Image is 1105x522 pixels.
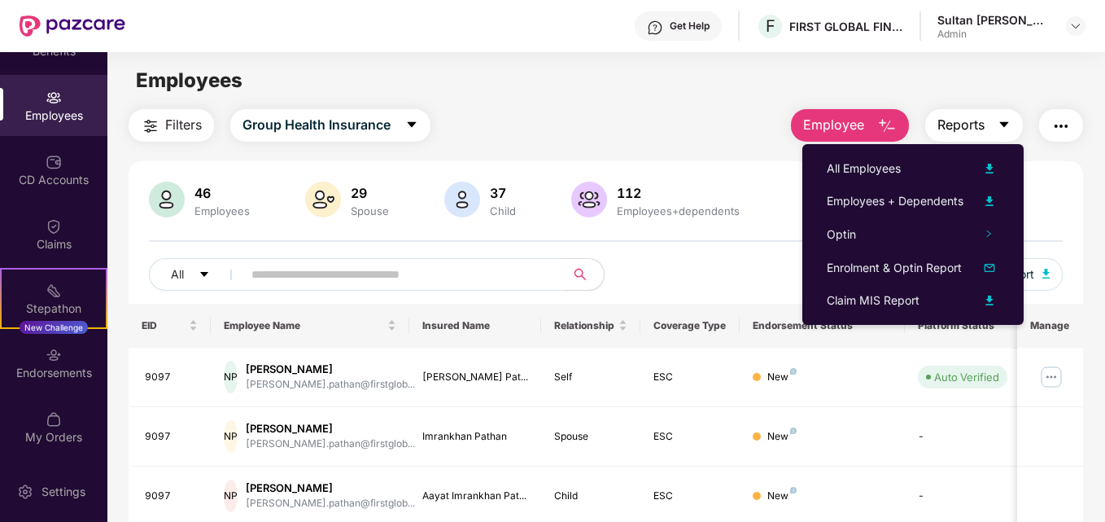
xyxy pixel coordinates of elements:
img: manageButton [1038,364,1064,390]
img: svg+xml;base64,PHN2ZyBpZD0iSGVscC0zMngzMiIgeG1sbnM9Imh0dHA6Ly93d3cudzMub3JnLzIwMDAvc3ZnIiB3aWR0aD... [647,20,663,36]
div: [PERSON_NAME].pathan@firstglob... [246,496,415,511]
div: 46 [191,185,253,201]
span: Group Health Insurance [242,115,391,135]
div: ESC [653,370,727,385]
div: Employees+dependents [614,204,743,217]
span: Filters [165,115,202,135]
div: [PERSON_NAME] [246,362,415,377]
div: Employees + Dependents [827,192,963,210]
span: right [985,230,993,238]
div: New [767,370,797,385]
button: Reportscaret-down [925,109,1023,142]
span: Employee Name [224,319,384,332]
div: [PERSON_NAME] [246,421,415,436]
div: NP [224,361,238,393]
div: 9097 [145,429,199,445]
div: 112 [614,185,743,201]
th: EID [129,304,212,348]
td: - [905,407,1020,467]
img: svg+xml;base64,PHN2ZyB4bWxucz0iaHR0cDovL3d3dy53My5vcmcvMjAwMC9zdmciIHhtbG5zOnhsaW5rPSJodHRwOi8vd3... [980,258,999,278]
img: svg+xml;base64,PHN2ZyBpZD0iRHJvcGRvd24tMzJ4MzIiIHhtbG5zPSJodHRwOi8vd3d3LnczLm9yZy8yMDAwL3N2ZyIgd2... [1069,20,1082,33]
span: caret-down [405,118,418,133]
img: svg+xml;base64,PHN2ZyB4bWxucz0iaHR0cDovL3d3dy53My5vcmcvMjAwMC9zdmciIHdpZHRoPSI4IiBoZWlnaHQ9IjgiIH... [790,487,797,493]
button: Allcaret-down [149,258,248,291]
div: Child [487,204,519,217]
img: svg+xml;base64,PHN2ZyBpZD0iQ2xhaW0iIHhtbG5zPSJodHRwOi8vd3d3LnczLm9yZy8yMDAwL3N2ZyIgd2lkdGg9IjIwIi... [46,218,62,235]
div: Spouse [347,204,392,217]
div: Spouse [554,429,627,445]
th: Manage [1017,304,1083,348]
div: NP [224,480,238,512]
div: Self [554,370,627,385]
img: svg+xml;base64,PHN2ZyB4bWxucz0iaHR0cDovL3d3dy53My5vcmcvMjAwMC9zdmciIHhtbG5zOnhsaW5rPSJodHRwOi8vd3... [1042,269,1050,279]
div: [PERSON_NAME] [246,480,415,496]
div: New [767,429,797,445]
div: Stepathon [2,300,106,317]
img: svg+xml;base64,PHN2ZyB4bWxucz0iaHR0cDovL3d3dy53My5vcmcvMjAwMC9zdmciIHdpZHRoPSIyNCIgaGVpZ2h0PSIyNC... [141,116,160,136]
img: svg+xml;base64,PHN2ZyBpZD0iRW5kb3JzZW1lbnRzIiB4bWxucz0iaHR0cDovL3d3dy53My5vcmcvMjAwMC9zdmciIHdpZH... [46,347,62,363]
div: 9097 [145,370,199,385]
img: svg+xml;base64,PHN2ZyB4bWxucz0iaHR0cDovL3d3dy53My5vcmcvMjAwMC9zdmciIHhtbG5zOnhsaW5rPSJodHRwOi8vd3... [571,182,607,217]
button: Filters [129,109,214,142]
div: [PERSON_NAME].pathan@firstglob... [246,436,415,452]
button: Employee [791,109,909,142]
button: search [564,258,605,291]
img: New Pazcare Logo [20,15,125,37]
img: svg+xml;base64,PHN2ZyBpZD0iTXlfT3JkZXJzIiBkYXRhLW5hbWU9Ik15IE9yZGVycyIgeG1sbnM9Imh0dHA6Ly93d3cudz... [46,411,62,428]
div: Get Help [670,20,710,33]
th: Relationship [541,304,640,348]
div: Admin [937,28,1051,41]
img: svg+xml;base64,PHN2ZyBpZD0iQ0RfQWNjb3VudHMiIGRhdGEtbmFtZT0iQ0QgQWNjb3VudHMiIHhtbG5zPSJodHRwOi8vd3... [46,154,62,170]
span: Employees [136,68,242,92]
img: svg+xml;base64,PHN2ZyB4bWxucz0iaHR0cDovL3d3dy53My5vcmcvMjAwMC9zdmciIHhtbG5zOnhsaW5rPSJodHRwOi8vd3... [444,182,480,217]
div: Imrankhan Pathan [422,429,529,445]
div: NP [224,420,238,453]
div: Claim MIS Report [827,292,919,309]
img: svg+xml;base64,PHN2ZyBpZD0iU2V0dGluZy0yMHgyMCIgeG1sbnM9Imh0dHA6Ly93d3cudzMub3JnLzIwMDAvc3ZnIiB3aW... [17,484,33,500]
span: search [564,268,596,281]
th: Coverage Type [640,304,740,348]
span: caret-down [199,269,210,282]
div: New [767,489,797,504]
span: Optin [827,227,856,241]
img: svg+xml;base64,PHN2ZyB4bWxucz0iaHR0cDovL3d3dy53My5vcmcvMjAwMC9zdmciIHdpZHRoPSIyMSIgaGVpZ2h0PSIyMC... [46,283,62,299]
img: svg+xml;base64,PHN2ZyBpZD0iRW1wbG95ZWVzIiB4bWxucz0iaHR0cDovL3d3dy53My5vcmcvMjAwMC9zdmciIHdpZHRoPS... [46,90,62,106]
span: caret-down [998,118,1011,133]
img: svg+xml;base64,PHN2ZyB4bWxucz0iaHR0cDovL3d3dy53My5vcmcvMjAwMC9zdmciIHhtbG5zOnhsaW5rPSJodHRwOi8vd3... [980,291,999,310]
th: Employee Name [211,304,409,348]
div: [PERSON_NAME].pathan@firstglob... [246,377,415,393]
div: Child [554,489,627,504]
div: ESC [653,489,727,504]
img: svg+xml;base64,PHN2ZyB4bWxucz0iaHR0cDovL3d3dy53My5vcmcvMjAwMC9zdmciIHhtbG5zOnhsaW5rPSJodHRwOi8vd3... [149,182,185,217]
div: FIRST GLOBAL FINANCE PVT. LTD. [789,19,903,34]
div: Enrolment & Optin Report [827,259,962,277]
span: Relationship [554,319,615,332]
img: svg+xml;base64,PHN2ZyB4bWxucz0iaHR0cDovL3d3dy53My5vcmcvMjAwMC9zdmciIHdpZHRoPSIyNCIgaGVpZ2h0PSIyNC... [1051,116,1071,136]
div: 29 [347,185,392,201]
div: ESC [653,429,727,445]
div: Settings [37,484,90,500]
div: 9097 [145,489,199,504]
div: 37 [487,185,519,201]
span: All [171,265,184,283]
img: svg+xml;base64,PHN2ZyB4bWxucz0iaHR0cDovL3d3dy53My5vcmcvMjAwMC9zdmciIHhtbG5zOnhsaW5rPSJodHRwOi8vd3... [980,159,999,178]
div: [PERSON_NAME] Pat... [422,370,529,385]
img: svg+xml;base64,PHN2ZyB4bWxucz0iaHR0cDovL3d3dy53My5vcmcvMjAwMC9zdmciIHhtbG5zOnhsaW5rPSJodHRwOi8vd3... [877,116,897,136]
div: Aayat Imrankhan Pat... [422,489,529,504]
div: New Challenge [20,321,88,334]
img: svg+xml;base64,PHN2ZyB4bWxucz0iaHR0cDovL3d3dy53My5vcmcvMjAwMC9zdmciIHdpZHRoPSI4IiBoZWlnaHQ9IjgiIH... [790,368,797,375]
img: svg+xml;base64,PHN2ZyB4bWxucz0iaHR0cDovL3d3dy53My5vcmcvMjAwMC9zdmciIHhtbG5zOnhsaW5rPSJodHRwOi8vd3... [980,191,999,211]
button: Group Health Insurancecaret-down [230,109,430,142]
span: F [766,16,775,36]
th: Insured Name [409,304,542,348]
div: Employees [191,204,253,217]
span: Employee [803,115,864,135]
span: EID [142,319,186,332]
div: Endorsement Status [753,319,892,332]
img: svg+xml;base64,PHN2ZyB4bWxucz0iaHR0cDovL3d3dy53My5vcmcvMjAwMC9zdmciIHdpZHRoPSI4IiBoZWlnaHQ9IjgiIH... [790,428,797,434]
img: svg+xml;base64,PHN2ZyB4bWxucz0iaHR0cDovL3d3dy53My5vcmcvMjAwMC9zdmciIHhtbG5zOnhsaW5rPSJodHRwOi8vd3... [305,182,341,217]
div: Sultan [PERSON_NAME] [937,12,1051,28]
div: Auto Verified [934,369,999,385]
span: Reports [937,115,985,135]
div: All Employees [827,160,901,178]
